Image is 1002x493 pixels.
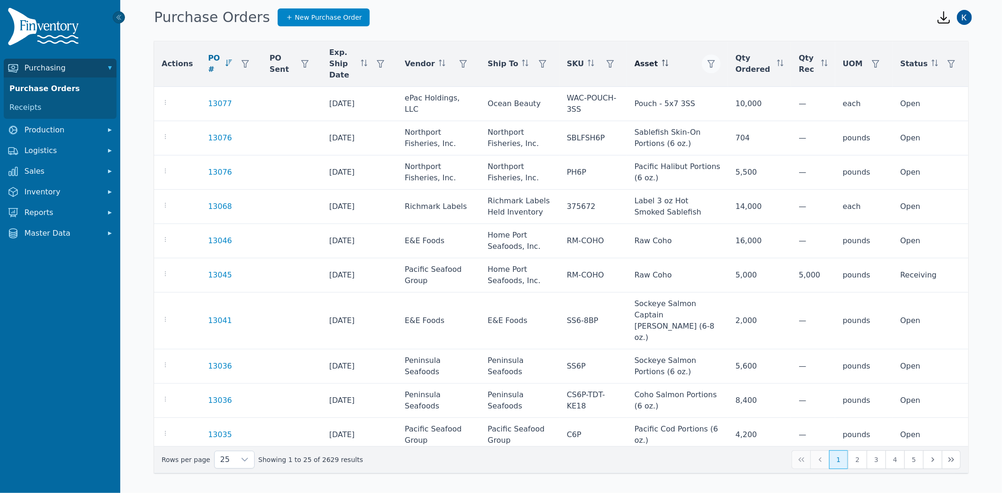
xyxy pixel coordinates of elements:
[728,155,792,190] td: 5,500
[480,418,559,452] td: Pacific Seafood Group
[322,349,397,384] td: [DATE]
[799,53,817,75] span: Qty Rec
[322,87,397,121] td: [DATE]
[893,155,968,190] td: Open
[893,258,968,293] td: Receiving
[405,58,435,69] span: Vendor
[215,451,235,468] span: Rows per page
[835,155,893,190] td: pounds
[559,121,627,155] td: SBLFSH6P
[559,384,627,418] td: CS6P-TDT-KE18
[893,384,968,418] td: Open
[480,349,559,384] td: Peninsula Seafoods
[480,384,559,418] td: Peninsula Seafoods
[627,224,728,258] td: Raw Coho
[208,429,232,440] a: 13035
[559,190,627,224] td: 375672
[791,155,835,190] td: —
[728,418,792,452] td: 4,200
[322,190,397,224] td: [DATE]
[397,384,481,418] td: Peninsula Seafoods
[258,455,363,464] span: Showing 1 to 25 of 2629 results
[4,59,117,77] button: Purchasing
[867,450,885,469] button: Page 3
[4,183,117,201] button: Inventory
[4,141,117,160] button: Logistics
[559,418,627,452] td: C6P
[4,203,117,222] button: Reports
[728,349,792,384] td: 5,600
[835,87,893,121] td: each
[208,53,222,75] span: PO #
[728,224,792,258] td: 16,000
[942,450,961,469] button: Last Page
[835,384,893,418] td: pounds
[791,224,835,258] td: —
[322,155,397,190] td: [DATE]
[480,155,559,190] td: Northport Fisheries, Inc.
[835,121,893,155] td: pounds
[627,87,728,121] td: Pouch - 5x7 3SS
[397,121,481,155] td: Northport Fisheries, Inc.
[24,186,100,198] span: Inventory
[397,349,481,384] td: Peninsula Seafoods
[791,384,835,418] td: —
[835,418,893,452] td: pounds
[627,190,728,224] td: Label 3 oz Hot Smoked Sablefish
[295,13,362,22] span: New Purchase Order
[627,155,728,190] td: Pacific Halibut Portions (6 oz.)
[791,418,835,452] td: —
[208,201,232,212] a: 13068
[322,293,397,349] td: [DATE]
[627,258,728,293] td: Raw Coho
[322,224,397,258] td: [DATE]
[923,450,942,469] button: Next Page
[829,450,848,469] button: Page 1
[270,53,292,75] span: PO Sent
[208,361,232,372] a: 13036
[6,98,115,117] a: Receipts
[559,224,627,258] td: RM-COHO
[791,293,835,349] td: —
[728,87,792,121] td: 10,000
[791,121,835,155] td: —
[728,384,792,418] td: 8,400
[329,47,357,81] span: Exp. Ship Date
[397,293,481,349] td: E&E Foods
[322,121,397,155] td: [DATE]
[480,190,559,224] td: Richmark Labels Held Inventory
[559,87,627,121] td: WAC-POUCH-3SS
[791,190,835,224] td: —
[559,155,627,190] td: PH6P
[322,384,397,418] td: [DATE]
[397,224,481,258] td: E&E Foods
[627,349,728,384] td: Sockeye Salmon Portions (6 oz.)
[627,384,728,418] td: Coho Salmon Portions (6 oz.)
[893,293,968,349] td: Open
[635,58,658,69] span: Asset
[278,8,370,26] a: New Purchase Order
[8,8,83,49] img: Finventory
[397,190,481,224] td: Richmark Labels
[893,224,968,258] td: Open
[24,166,100,177] span: Sales
[6,79,115,98] a: Purchase Orders
[893,349,968,384] td: Open
[397,87,481,121] td: ePac Holdings, LLC
[791,87,835,121] td: —
[397,418,481,452] td: Pacific Seafood Group
[24,145,100,156] span: Logistics
[885,450,904,469] button: Page 4
[627,121,728,155] td: Sablefish Skin-On Portions (6 oz.)
[4,224,117,243] button: Master Data
[559,293,627,349] td: SS6-8BP
[900,58,928,69] span: Status
[736,53,774,75] span: Qty Ordered
[208,167,232,178] a: 13076
[559,258,627,293] td: RM-COHO
[848,450,867,469] button: Page 2
[208,235,232,246] a: 13046
[488,58,518,69] span: Ship To
[728,121,792,155] td: 704
[480,258,559,293] td: Home Port Seafoods, Inc.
